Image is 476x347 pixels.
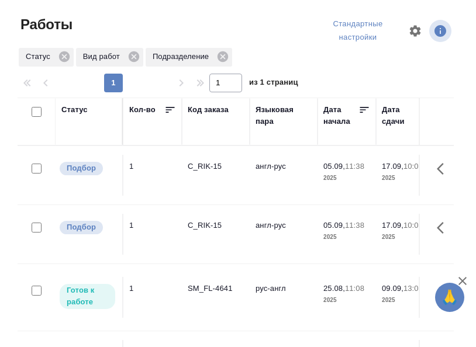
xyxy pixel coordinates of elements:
[323,162,345,171] p: 05.09,
[83,51,124,63] p: Вид работ
[323,104,358,127] div: Дата начала
[58,220,116,235] div: Можно подбирать исполнителей
[345,221,364,230] p: 11:38
[382,162,403,171] p: 17.09,
[323,294,370,306] p: 2025
[129,104,156,116] div: Кол-во
[323,221,345,230] p: 05.09,
[250,277,318,318] td: рус-англ
[123,277,182,318] td: 1
[435,283,464,312] button: 🙏
[382,284,403,293] p: 09.09,
[430,214,458,242] button: Здесь прячутся важные кнопки
[345,162,364,171] p: 11:38
[249,75,298,92] span: из 1 страниц
[345,284,364,293] p: 11:08
[18,15,73,34] span: Работы
[188,220,244,231] div: C_RIK-15
[188,161,244,172] div: C_RIK-15
[146,48,232,67] div: Подразделение
[382,294,429,306] p: 2025
[76,48,143,67] div: Вид работ
[323,231,370,243] p: 2025
[188,283,244,294] div: SM_FL-4641
[67,284,108,308] p: Готов к работе
[58,283,116,310] div: Исполнитель может приступить к работе
[403,221,423,230] p: 10:00
[430,277,458,305] button: Здесь прячутся важные кнопки
[382,221,403,230] p: 17.09,
[401,17,429,45] span: Настроить таблицу
[323,284,345,293] p: 25.08,
[403,284,423,293] p: 13:00
[61,104,88,116] div: Статус
[188,104,229,116] div: Код заказа
[250,214,318,255] td: англ-рус
[67,162,96,174] p: Подбор
[250,155,318,196] td: англ-рус
[123,214,182,255] td: 1
[440,285,460,310] span: 🙏
[430,155,458,183] button: Здесь прячутся важные кнопки
[382,104,417,127] div: Дата сдачи
[153,51,213,63] p: Подразделение
[58,161,116,176] div: Можно подбирать исполнителей
[429,20,454,42] span: Посмотреть информацию
[19,48,74,67] div: Статус
[26,51,54,63] p: Статус
[315,15,401,47] div: split button
[123,155,182,196] td: 1
[382,172,429,184] p: 2025
[323,172,370,184] p: 2025
[403,162,423,171] p: 10:00
[256,104,312,127] div: Языковая пара
[382,231,429,243] p: 2025
[67,221,96,233] p: Подбор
